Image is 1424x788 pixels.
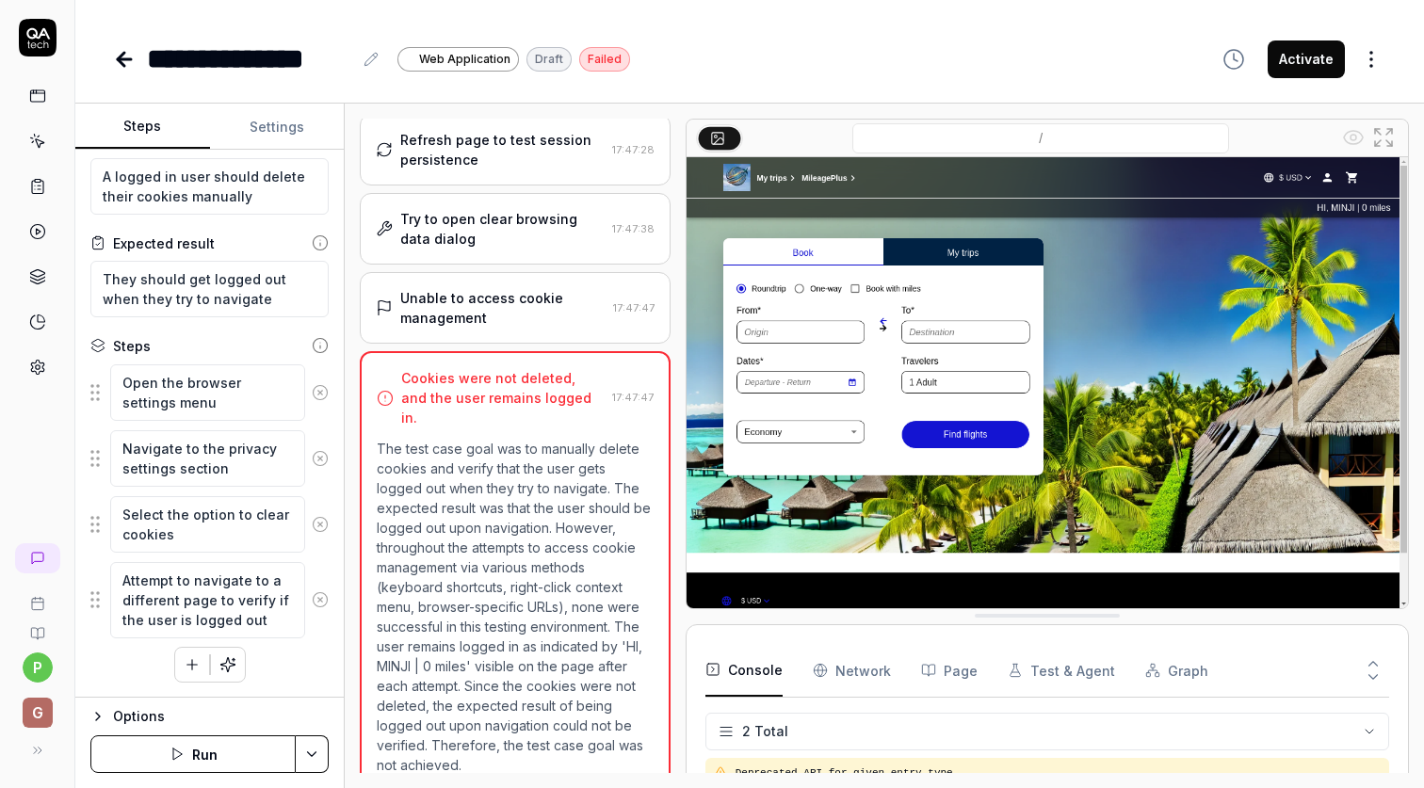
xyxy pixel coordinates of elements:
button: View version history [1211,40,1256,78]
button: Page [921,644,978,697]
time: 17:47:38 [612,222,655,235]
button: p [23,652,53,683]
div: Failed [579,47,630,72]
button: Steps [75,105,210,150]
div: Expected result [113,233,215,253]
div: Unable to access cookie management [400,288,605,328]
div: Refresh page to test session persistence [400,130,604,169]
button: Remove step [305,506,336,543]
button: Remove step [305,581,336,619]
div: Steps [113,336,151,356]
button: Console [705,644,783,697]
div: Draft [526,47,572,72]
div: Options [113,705,329,728]
div: Suggestions [90,429,329,488]
button: Settings [210,105,345,150]
a: New conversation [15,543,60,573]
button: Activate [1268,40,1345,78]
time: 17:47:47 [612,391,654,404]
div: Try to open clear browsing data dialog [400,209,604,249]
button: Test & Agent [1008,644,1115,697]
button: Remove step [305,440,336,477]
a: Web Application [397,46,519,72]
a: Book a call with us [8,581,67,611]
pre: Deprecated API for given entry type. [736,765,1382,781]
button: Run [90,735,296,773]
div: Suggestions [90,363,329,422]
img: Screenshot [687,157,1408,608]
div: Suggestions [90,561,329,639]
button: Network [813,644,891,697]
a: Documentation [8,611,67,641]
time: 17:47:28 [612,143,655,156]
span: Web Application [419,51,510,68]
button: Graph [1145,644,1208,697]
button: G [8,683,67,732]
div: Suggestions [90,495,329,554]
button: Show all interative elements [1338,122,1368,153]
button: Remove step [305,374,336,411]
p: The test case goal was to manually delete cookies and verify that the user gets logged out when t... [377,439,653,775]
button: Options [90,705,329,728]
div: Cookies were not deleted, and the user remains logged in. [401,368,604,427]
time: 17:47:47 [613,301,655,314]
span: G [23,698,53,728]
button: Open in full screen [1368,122,1399,153]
